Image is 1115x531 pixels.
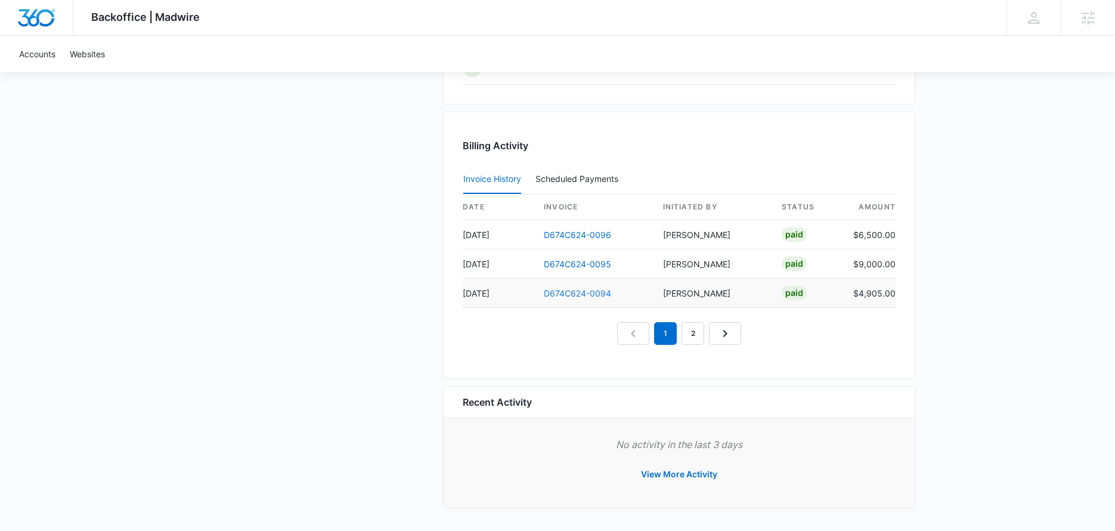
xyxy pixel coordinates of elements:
a: Accounts [12,36,63,72]
a: Next Page [709,322,741,345]
a: Websites [63,36,112,72]
p: No activity in the last 3 days [463,437,896,452]
th: amount [844,195,896,220]
td: [PERSON_NAME] [653,279,773,308]
td: $9,000.00 [844,249,896,279]
td: [PERSON_NAME] [653,249,773,279]
h3: Billing Activity [463,138,896,153]
h6: Recent Activity [463,395,532,409]
a: Page 2 [682,322,704,345]
td: [DATE] [463,279,534,308]
a: D674C624-0095 [544,259,611,269]
button: View More Activity [629,460,729,489]
td: [DATE] [463,220,534,249]
td: [PERSON_NAME] [653,220,773,249]
nav: Pagination [617,322,741,345]
th: Initiated By [653,195,773,220]
td: $6,500.00 [844,220,896,249]
div: Paid [782,257,807,271]
div: Paid [782,227,807,242]
a: D674C624-0094 [544,288,611,298]
span: Backoffice | Madwire [91,11,200,23]
td: [DATE] [463,249,534,279]
td: $4,905.00 [844,279,896,308]
em: 1 [654,322,677,345]
div: Paid [782,286,807,300]
th: invoice [534,195,653,220]
th: status [772,195,844,220]
th: date [463,195,534,220]
div: Scheduled Payments [535,175,623,183]
a: D674C624-0096 [544,230,611,240]
button: Invoice History [463,165,521,194]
